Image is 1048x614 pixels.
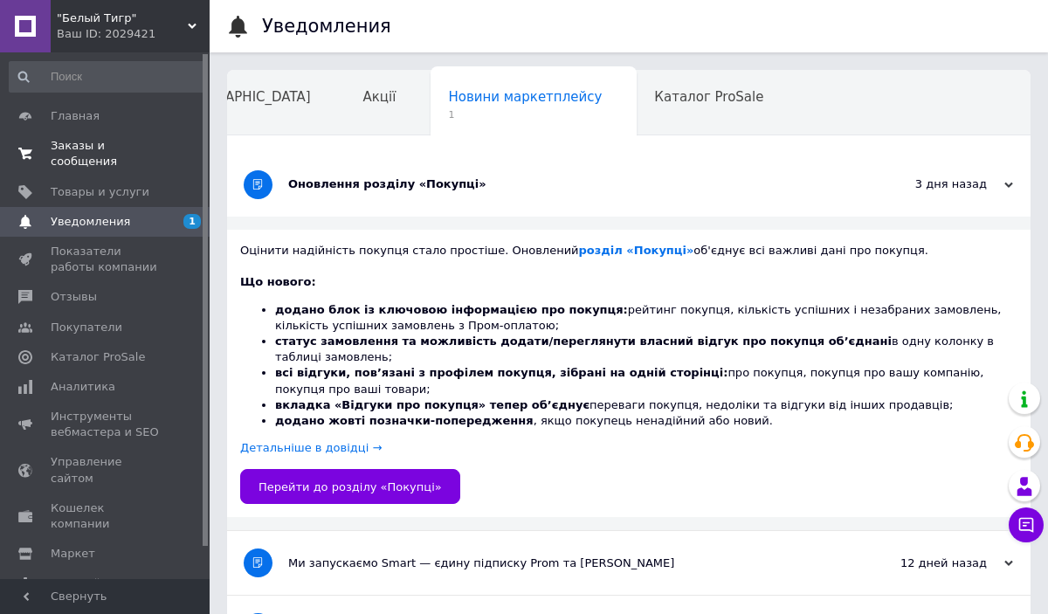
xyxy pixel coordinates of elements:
[162,89,311,105] span: [DEMOGRAPHIC_DATA]
[51,500,162,532] span: Кошелек компании
[51,244,162,275] span: Показатели работы компании
[240,469,460,504] a: Перейти до розділу «Покупці»
[51,320,122,335] span: Покупатели
[275,335,892,348] b: статус замовлення та можливість додати/переглянути власний відгук про покупця обʼєднані
[51,289,97,305] span: Отзывы
[288,176,838,192] div: Оновлення розділу «Покупці»
[51,138,162,169] span: Заказы и сообщения
[448,108,602,121] span: 1
[51,349,145,365] span: Каталог ProSale
[275,398,954,411] span: переваги покупця, недоліки та відгуки від інших продавців;
[275,414,534,427] b: додано жовті позначки-попередження
[275,366,983,395] span: про покупця, покупця про вашу компанію, покупця про ваші товари;
[51,184,149,200] span: Товары и услуги
[57,26,210,42] div: Ваш ID: 2029421
[9,61,206,93] input: Поиск
[838,555,1013,571] div: 12 дней назад
[57,10,188,26] span: "Белый Тигр"
[240,441,382,454] a: Детальніше в довідці →
[363,89,396,105] span: Акції
[259,480,442,493] span: Перейти до розділу «Покупці»
[51,546,95,562] span: Маркет
[275,414,773,427] span: , якщо покупець ненадійний або новий.
[240,243,1017,259] div: Оцінити надійність покупця стало простіше. Оновлений об'єднує всі важливі дані про покупця.
[275,303,1001,332] span: рейтинг покупця, кількість успішних і незабраних замовлень, кількість успішних замовлень з Пром-о...
[51,454,162,486] span: Управление сайтом
[275,303,628,316] b: додано блок із ключовою інформацією про покупця:
[838,176,1013,192] div: 3 дня назад
[51,409,162,440] span: Инструменты вебмастера и SEO
[275,366,727,379] b: всі відгуки, пов’язані з профілем покупця, зібрані на одній сторінці:
[288,555,838,571] div: Ми запускаємо Smart — єдину підписку Prom та [PERSON_NAME]
[654,89,763,105] span: Каталог ProSale
[262,16,391,37] h1: Уведомления
[51,108,100,124] span: Главная
[275,335,994,363] span: в одну колонку в таблиці замовлень;
[51,379,115,395] span: Аналитика
[183,214,201,229] span: 1
[448,89,602,105] span: Новини маркетплейсу
[579,244,694,257] a: розділ «Покупці»
[240,275,316,288] b: Що нового:
[51,214,130,230] span: Уведомления
[275,398,589,411] b: вкладка «Відгуки про покупця» тепер обʼєднує
[1009,507,1044,542] button: Чат с покупателем
[51,576,114,591] span: Настройки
